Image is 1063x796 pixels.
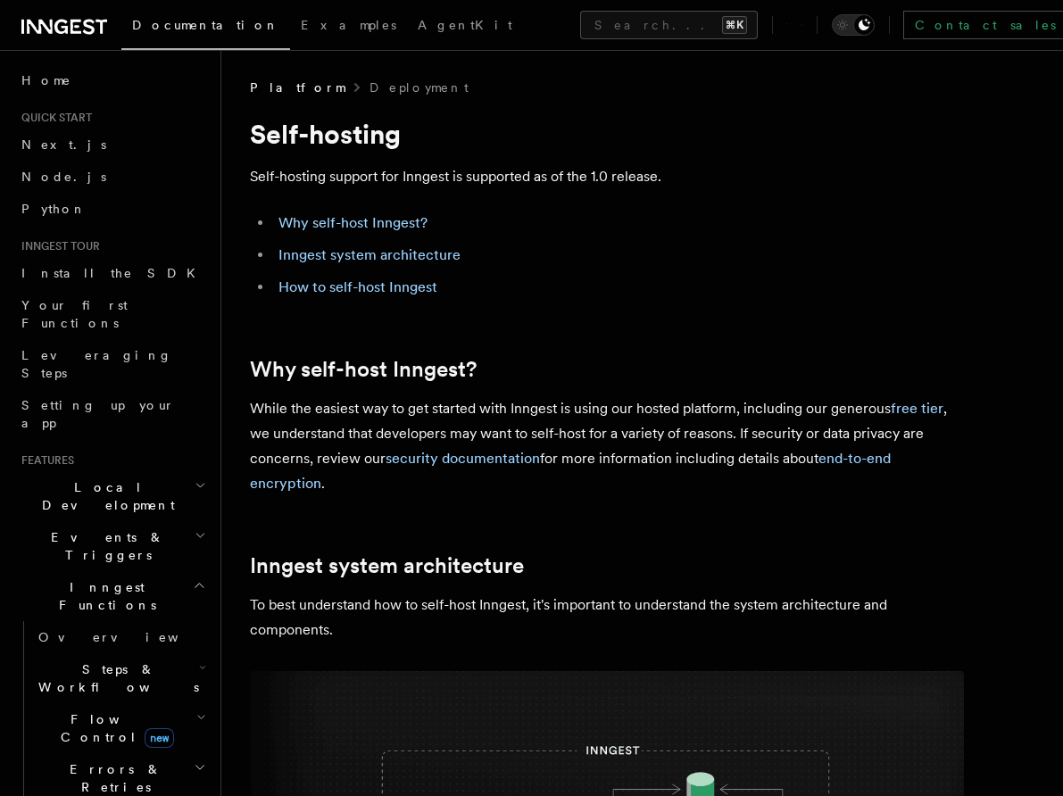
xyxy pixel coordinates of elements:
span: Inngest Functions [14,578,193,614]
span: Platform [250,79,345,96]
span: Your first Functions [21,298,128,330]
span: AgentKit [418,18,512,32]
a: AgentKit [407,5,523,48]
a: Node.js [14,161,210,193]
span: Next.js [21,137,106,152]
span: Features [14,453,74,468]
button: Events & Triggers [14,521,210,571]
span: Local Development [14,478,195,514]
a: Why self-host Inngest? [278,214,428,231]
a: Inngest system architecture [250,553,524,578]
p: Self-hosting support for Inngest is supported as of the 1.0 release. [250,164,964,189]
span: Errors & Retries [31,760,194,796]
span: Node.js [21,170,106,184]
span: Leveraging Steps [21,348,172,380]
button: Inngest Functions [14,571,210,621]
a: security documentation [386,450,540,467]
a: Deployment [370,79,469,96]
span: new [145,728,174,748]
a: Install the SDK [14,257,210,289]
p: To best understand how to self-host Inngest, it's important to understand the system architecture... [250,593,964,643]
button: Local Development [14,471,210,521]
h1: Self-hosting [250,118,964,150]
a: Python [14,193,210,225]
span: Quick start [14,111,92,125]
a: Next.js [14,129,210,161]
button: Flow Controlnew [31,703,210,753]
button: Toggle dark mode [832,14,875,36]
a: Your first Functions [14,289,210,339]
a: Setting up your app [14,389,210,439]
a: How to self-host Inngest [278,278,437,295]
p: While the easiest way to get started with Inngest is using our hosted platform, including our gen... [250,396,964,496]
span: Setting up your app [21,398,175,430]
span: Flow Control [31,710,196,746]
span: Install the SDK [21,266,206,280]
a: Home [14,64,210,96]
a: Examples [290,5,407,48]
span: Python [21,202,87,216]
span: Inngest tour [14,239,100,253]
span: Steps & Workflows [31,660,199,696]
kbd: ⌘K [722,16,747,34]
button: Steps & Workflows [31,653,210,703]
a: Overview [31,621,210,653]
a: Documentation [121,5,290,50]
a: Leveraging Steps [14,339,210,389]
a: Inngest system architecture [278,246,461,263]
button: Search...⌘K [580,11,758,39]
span: Home [21,71,71,89]
a: Why self-host Inngest? [250,357,477,382]
span: Examples [301,18,396,32]
a: free tier [891,400,943,417]
span: Events & Triggers [14,528,195,564]
span: Overview [38,630,222,644]
span: Documentation [132,18,279,32]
